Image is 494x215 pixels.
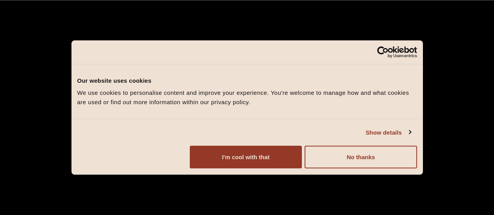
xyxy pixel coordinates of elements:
[77,76,417,85] div: Our website uses cookies
[190,146,302,169] button: I'm cool with that
[77,88,417,107] div: We use cookies to personalise content and improve your experience. You're welcome to manage how a...
[349,46,417,58] a: Usercentrics Cookiebot - opens in a new window
[366,128,411,137] a: Show details
[305,146,417,169] button: No thanks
